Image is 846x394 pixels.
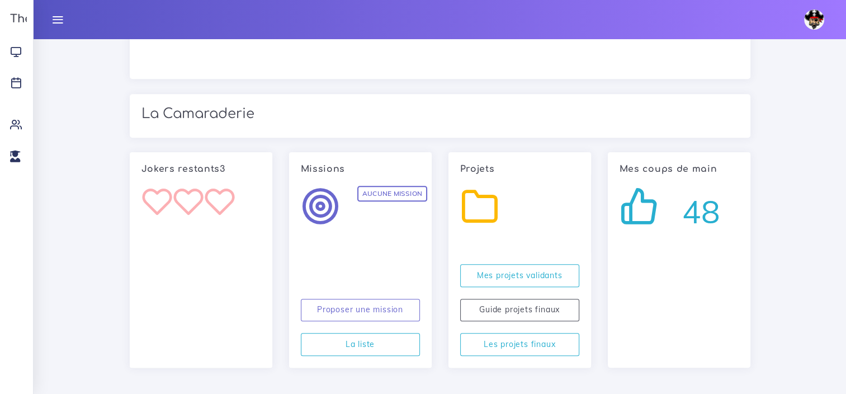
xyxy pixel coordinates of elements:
[7,13,125,25] h3: The Hacking Project
[301,299,420,322] a: Proposer une mission
[460,299,579,322] a: Guide projets finaux
[141,106,739,122] h2: La Camaraderie
[682,189,720,234] span: 48
[220,164,225,174] span: 3
[620,164,739,175] h6: Mes coups de main
[301,333,420,356] a: La liste
[460,333,579,356] a: Les projets finaux
[460,164,579,175] h6: Projets
[357,186,427,201] span: Aucune mission
[804,10,824,30] img: avatar
[141,164,261,175] h6: Jokers restants
[460,264,579,287] a: Mes projets validants
[301,164,420,175] h6: Missions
